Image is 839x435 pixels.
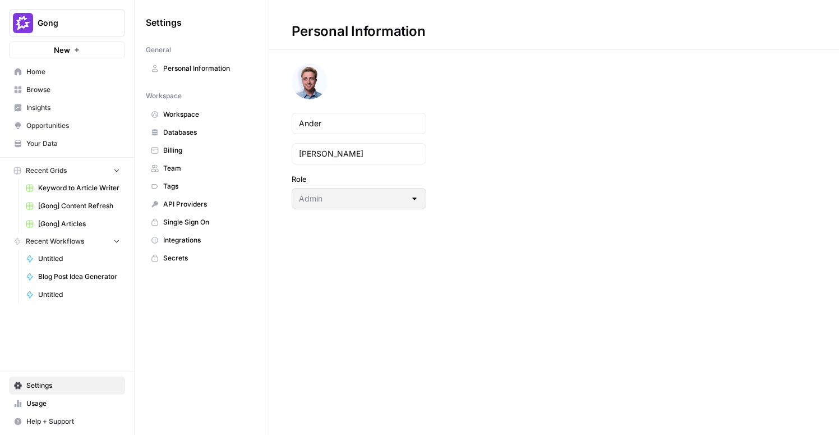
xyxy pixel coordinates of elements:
span: Billing [163,145,252,155]
a: Single Sign On [146,213,257,231]
img: avatar [292,63,328,99]
a: [Gong] Content Refresh [21,197,125,215]
a: API Providers [146,195,257,213]
a: Tags [146,177,257,195]
span: New [54,44,70,56]
a: [Gong] Articles [21,215,125,233]
label: Role [292,173,426,185]
a: Workspace [146,106,257,123]
span: Opportunities [26,121,120,131]
span: Home [26,67,120,77]
a: Your Data [9,135,125,153]
button: Help + Support [9,413,125,431]
span: Recent Grids [26,166,67,176]
a: Blog Post Idea Generator [21,268,125,286]
a: Usage [9,395,125,413]
a: Untitled [21,250,125,268]
span: Databases [163,127,252,138]
span: Integrations [163,235,252,245]
span: Untitled [38,290,120,300]
span: Usage [26,399,120,409]
a: Billing [146,141,257,159]
span: Keyword to Article Writer [38,183,120,193]
a: Secrets [146,249,257,267]
span: Single Sign On [163,217,252,227]
span: [Gong] Content Refresh [38,201,120,211]
span: Secrets [163,253,252,263]
span: Settings [26,381,120,391]
a: Home [9,63,125,81]
a: Untitled [21,286,125,304]
span: Workspace [163,109,252,120]
span: Tags [163,181,252,191]
span: Recent Workflows [26,236,84,246]
button: Recent Workflows [9,233,125,250]
span: General [146,45,171,55]
span: API Providers [163,199,252,209]
span: Gong [38,17,105,29]
span: Untitled [38,254,120,264]
span: Workspace [146,91,182,101]
a: Browse [9,81,125,99]
a: Integrations [146,231,257,249]
a: Opportunities [9,117,125,135]
div: Personal Information [269,22,448,40]
button: Recent Grids [9,162,125,179]
span: Browse [26,85,120,95]
button: Workspace: Gong [9,9,125,37]
span: Insights [26,103,120,113]
button: New [9,42,125,58]
span: Blog Post Idea Generator [38,272,120,282]
a: Databases [146,123,257,141]
span: [Gong] Articles [38,219,120,229]
a: Keyword to Article Writer [21,179,125,197]
img: Gong Logo [13,13,33,33]
span: Personal Information [163,63,252,74]
span: Your Data [26,139,120,149]
span: Team [163,163,252,173]
span: Settings [146,16,182,29]
a: Personal Information [146,59,257,77]
span: Help + Support [26,416,120,427]
a: Team [146,159,257,177]
a: Settings [9,377,125,395]
a: Insights [9,99,125,117]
